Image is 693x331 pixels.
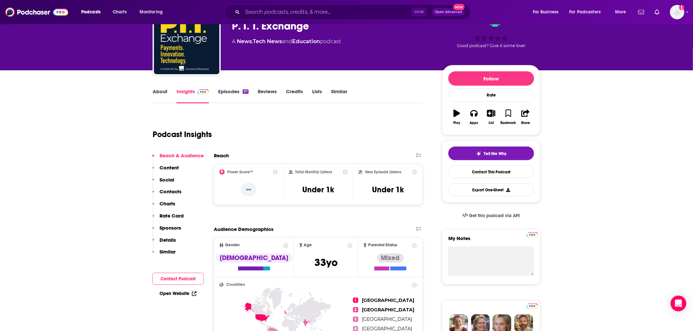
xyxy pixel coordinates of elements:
[476,151,481,156] img: tell me why sparkle
[231,5,477,20] div: Search podcasts, credits, & more...
[140,8,163,17] span: Monitoring
[448,71,534,86] button: Follow
[302,185,334,195] h3: Under 1k
[152,225,181,237] button: Sponsors
[527,304,538,309] img: Podchaser Pro
[670,5,684,19] img: User Profile
[636,7,647,18] a: Show notifications dropdown
[214,226,273,232] h2: Audience Demographics
[153,88,167,103] a: About
[292,38,320,44] a: Education
[442,13,540,54] div: Good podcast? Give it some love!
[152,177,174,189] button: Social
[610,7,634,17] button: open menu
[154,9,219,74] img: P. I. T. Exchange
[113,8,127,17] span: Charts
[501,121,516,125] div: Bookmark
[314,256,338,269] span: 33 yo
[159,165,179,171] p: Content
[159,200,175,207] p: Charts
[435,10,462,14] span: Open Advanced
[448,183,534,196] button: Export One-Sheet
[453,4,465,10] span: New
[5,6,68,18] img: Podchaser - Follow, Share and Rate Podcasts
[362,316,412,322] span: [GEOGRAPHIC_DATA]
[448,235,534,247] label: My Notes
[159,177,174,183] p: Social
[457,208,525,224] a: Get this podcast via API
[108,7,131,17] a: Charts
[432,8,465,16] button: Open AdvancedNew
[152,188,181,200] button: Contacts
[286,88,303,103] a: Credits
[362,307,415,313] span: [GEOGRAPHIC_DATA]
[457,43,526,48] span: Good podcast? Give it some love!
[411,8,427,16] span: Ctrl K
[152,165,179,177] button: Content
[159,213,184,219] p: Rate Card
[377,253,404,263] div: Mixed
[448,165,534,178] a: Contact This Podcast
[152,200,175,213] button: Charts
[226,283,245,287] span: Countries
[241,183,256,196] p: --
[81,8,101,17] span: Podcasts
[353,317,358,322] span: 3
[304,243,312,247] span: Age
[469,213,520,218] span: Get this podcast via API
[242,7,411,17] input: Search podcasts, credits, & more...
[372,185,404,195] h3: Under 1k
[679,5,684,10] svg: Add a profile image
[517,105,534,129] button: Share
[214,152,229,159] h2: Reach
[227,170,253,174] h2: Power Score™
[135,7,171,17] button: open menu
[521,121,530,125] div: Share
[152,237,176,249] button: Details
[232,38,341,45] div: A podcast
[159,249,176,255] p: Similar
[528,7,567,17] button: open menu
[448,105,465,129] button: Play
[216,253,292,263] div: [DEMOGRAPHIC_DATA]
[652,7,662,18] a: Show notifications dropdown
[448,88,534,102] div: Rate
[295,170,332,174] h2: Total Monthly Listens
[152,213,184,225] button: Rate Card
[470,121,478,125] div: Apps
[353,307,358,312] span: 2
[565,7,610,17] button: open menu
[252,38,253,44] span: ,
[483,105,500,129] button: List
[243,89,249,94] div: 57
[465,105,482,129] button: Apps
[197,89,209,95] img: Podchaser Pro
[237,38,252,44] a: News
[454,121,460,125] div: Play
[312,88,322,103] a: Lists
[533,8,559,17] span: For Business
[671,296,686,311] div: Open Intercom Messenger
[159,152,204,159] p: Reach & Audience
[152,273,204,285] button: Contact Podcast
[159,291,197,296] a: Open Website
[500,105,517,129] button: Bookmark
[77,7,109,17] button: open menu
[362,297,415,303] span: [GEOGRAPHIC_DATA]
[670,5,684,19] span: Logged in as notablypr2
[368,243,397,247] span: Parental Status
[527,231,538,237] a: Pro website
[153,130,212,139] h1: Podcast Insights
[570,8,601,17] span: For Podcasters
[225,243,240,247] span: Gender
[527,303,538,309] a: Pro website
[448,147,534,160] button: tell me why sparkleTell Me Why
[159,225,181,231] p: Sponsors
[331,88,347,103] a: Similar
[152,249,176,261] button: Similar
[484,151,507,156] span: Tell Me Why
[253,38,282,44] a: Tech News
[527,232,538,237] img: Podchaser Pro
